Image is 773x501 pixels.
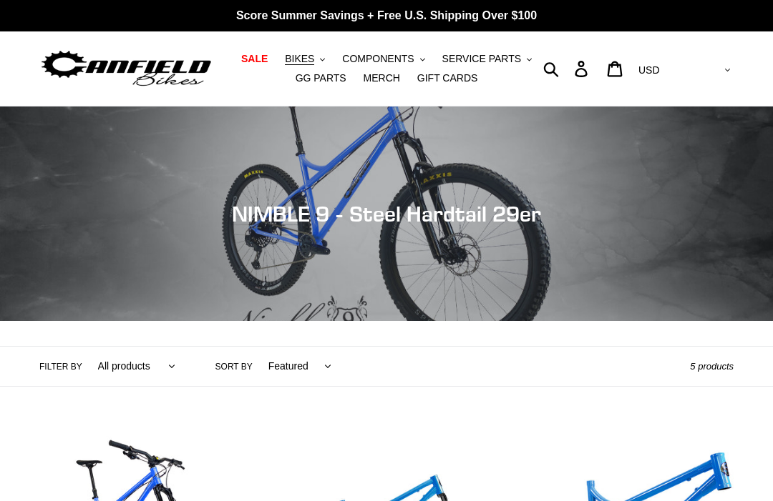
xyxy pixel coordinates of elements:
[417,72,478,84] span: GIFT CARDS
[342,53,414,65] span: COMPONENTS
[356,69,407,88] a: MERCH
[435,49,539,69] button: SERVICE PARTS
[335,49,432,69] button: COMPONENTS
[288,69,354,88] a: GG PARTS
[278,49,332,69] button: BIKES
[39,47,213,91] img: Canfield Bikes
[285,53,314,65] span: BIKES
[442,53,521,65] span: SERVICE PARTS
[241,53,268,65] span: SALE
[234,49,275,69] a: SALE
[690,361,734,372] span: 5 products
[364,72,400,84] span: MERCH
[410,69,485,88] a: GIFT CARDS
[215,360,253,373] label: Sort by
[39,360,82,373] label: Filter by
[232,201,541,227] span: NIMBLE 9 - Steel Hardtail 29er
[296,72,346,84] span: GG PARTS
